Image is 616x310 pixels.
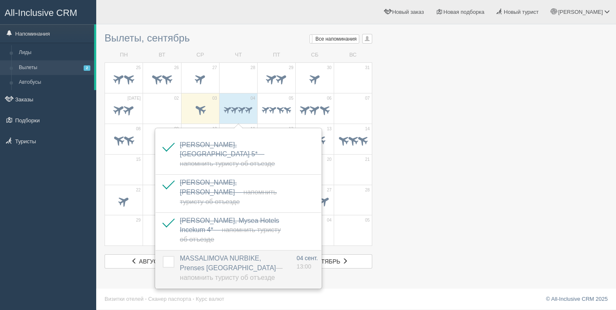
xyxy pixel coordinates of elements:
span: All-Inclusive CRM [5,8,77,18]
a: [PERSON_NAME], [PERSON_NAME]— Напомнить туристу об отъезде [180,179,277,205]
td: СБ [296,48,334,62]
td: СР [181,48,219,62]
span: 02 [174,96,179,101]
span: 28 [365,187,370,193]
span: 14 [365,126,370,132]
span: 04 [327,217,332,223]
span: 29 [289,65,293,71]
a: [PERSON_NAME], [GEOGRAPHIC_DATA] 5*— Напомнить туристу об отъезде [180,141,275,168]
span: 12 [289,126,293,132]
span: [DATE] [128,96,141,101]
span: · [145,296,147,302]
span: август [139,258,161,265]
span: [PERSON_NAME] [558,9,603,15]
span: 25 [136,65,141,71]
span: 27 [327,187,332,193]
span: 22 [136,187,141,193]
a: Автобусы [15,75,94,90]
a: © All-Inclusive CRM 2025 [546,296,608,302]
span: октябрь [313,258,340,265]
span: — Напомнить туристу об отъезде [180,226,281,243]
span: 03 [212,96,217,101]
a: All-Inclusive CRM [0,0,96,23]
h3: Вылеты, сентябрь [105,33,372,44]
a: Сканер паспорта [148,296,191,302]
span: 2 [84,65,90,71]
span: 05 [289,96,293,101]
span: — Напомнить туристу об отъезде [180,189,277,205]
span: 06 [327,96,332,101]
span: 15 [136,157,141,163]
span: 30 [327,65,332,71]
span: [PERSON_NAME], [GEOGRAPHIC_DATA] 5* [180,141,275,168]
span: 20 [327,157,332,163]
span: 05 [365,217,370,223]
a: октябрь [289,254,372,269]
span: 08 [136,126,141,132]
td: ВТ [143,48,181,62]
span: [PERSON_NAME], [PERSON_NAME] [180,179,277,205]
a: Вылеты2 [15,60,94,75]
span: 09 [174,126,179,132]
span: — Напомнить туристу об отъезде [180,264,283,281]
span: 21 [365,157,370,163]
a: MASSALIMOVA NURBIKE, Prenses [GEOGRAPHIC_DATA]— Напомнить туристу об отъезде [180,255,283,281]
td: ВС [334,48,372,62]
td: ПТ [258,48,296,62]
a: Лиды [15,45,94,60]
a: 04 сент. 13:00 [296,254,318,271]
span: 10 [212,126,217,132]
a: Визитки отелей [105,296,143,302]
span: [PERSON_NAME], Mysea Hotels Incekum 4* [180,217,281,243]
a: август [105,254,188,269]
span: 04 сент. [296,255,318,261]
span: 26 [174,65,179,71]
span: MASSALIMOVA NURBIKE, Prenses [GEOGRAPHIC_DATA] [180,255,283,281]
span: 07 [365,96,370,101]
span: Новый заказ [392,9,424,15]
td: ЧТ [219,48,257,62]
span: 04 [250,96,255,101]
span: 31 [365,65,370,71]
span: · [193,296,194,302]
span: 13 [327,126,332,132]
span: 13:00 [296,263,311,270]
td: ПН [105,48,143,62]
a: [PERSON_NAME], Mysea Hotels Incekum 4*— Напомнить туристу об отъезде [180,217,281,243]
span: 29 [136,217,141,223]
span: 11 [250,126,255,132]
span: 28 [250,65,255,71]
span: 27 [212,65,217,71]
a: Курс валют [196,296,224,302]
span: Все напоминания [315,36,357,42]
span: Новая подборка [443,9,484,15]
span: Новый турист [504,9,539,15]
